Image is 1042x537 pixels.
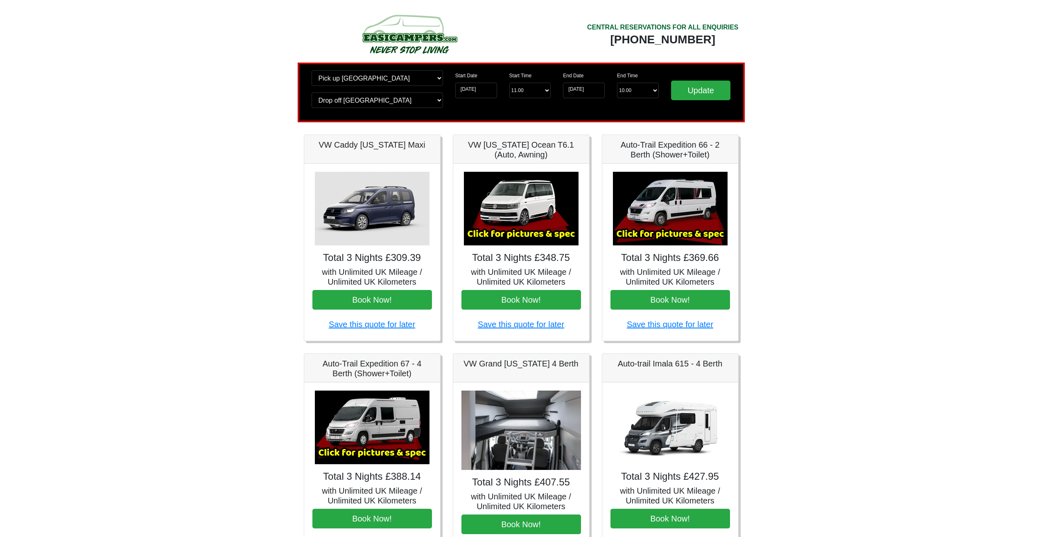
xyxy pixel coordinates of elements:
h5: Auto-Trail Expedition 67 - 4 Berth (Shower+Toilet) [312,359,432,378]
img: campers-checkout-logo.png [332,11,487,56]
label: Start Date [455,72,477,79]
a: Save this quote for later [478,320,564,329]
h4: Total 3 Nights £348.75 [461,252,581,264]
button: Book Now! [461,515,581,534]
a: Save this quote for later [329,320,415,329]
h5: Auto-Trail Expedition 66 - 2 Berth (Shower+Toilet) [610,140,730,160]
img: VW California Ocean T6.1 (Auto, Awning) [464,172,579,245]
label: Start Time [509,72,532,79]
h5: with Unlimited UK Mileage / Unlimited UK Kilometers [461,492,581,511]
button: Book Now! [610,509,730,528]
img: VW Grand California 4 Berth [461,391,581,470]
h5: Auto-trail Imala 615 - 4 Berth [610,359,730,368]
input: Update [671,81,731,100]
input: Return Date [563,83,605,98]
h5: VW Caddy [US_STATE] Maxi [312,140,432,150]
label: End Time [617,72,638,79]
input: Start Date [455,83,497,98]
h5: with Unlimited UK Mileage / Unlimited UK Kilometers [610,486,730,506]
h4: Total 3 Nights £388.14 [312,471,432,483]
button: Book Now! [312,290,432,310]
h4: Total 3 Nights £427.95 [610,471,730,483]
a: Save this quote for later [627,320,713,329]
button: Book Now! [610,290,730,310]
h5: with Unlimited UK Mileage / Unlimited UK Kilometers [461,267,581,287]
div: CENTRAL RESERVATIONS FOR ALL ENQUIRIES [587,22,739,32]
div: [PHONE_NUMBER] [587,32,739,47]
h5: with Unlimited UK Mileage / Unlimited UK Kilometers [312,486,432,506]
h4: Total 3 Nights £407.55 [461,476,581,488]
img: Auto-Trail Expedition 66 - 2 Berth (Shower+Toilet) [613,172,728,245]
img: Auto-trail Imala 615 - 4 Berth [613,391,728,464]
h4: Total 3 Nights £369.66 [610,252,730,264]
label: End Date [563,72,583,79]
button: Book Now! [461,290,581,310]
h5: with Unlimited UK Mileage / Unlimited UK Kilometers [610,267,730,287]
h5: with Unlimited UK Mileage / Unlimited UK Kilometers [312,267,432,287]
img: VW Caddy California Maxi [315,172,429,245]
h5: VW [US_STATE] Ocean T6.1 (Auto, Awning) [461,140,581,160]
h5: VW Grand [US_STATE] 4 Berth [461,359,581,368]
button: Book Now! [312,509,432,528]
h4: Total 3 Nights £309.39 [312,252,432,264]
img: Auto-Trail Expedition 67 - 4 Berth (Shower+Toilet) [315,391,429,464]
